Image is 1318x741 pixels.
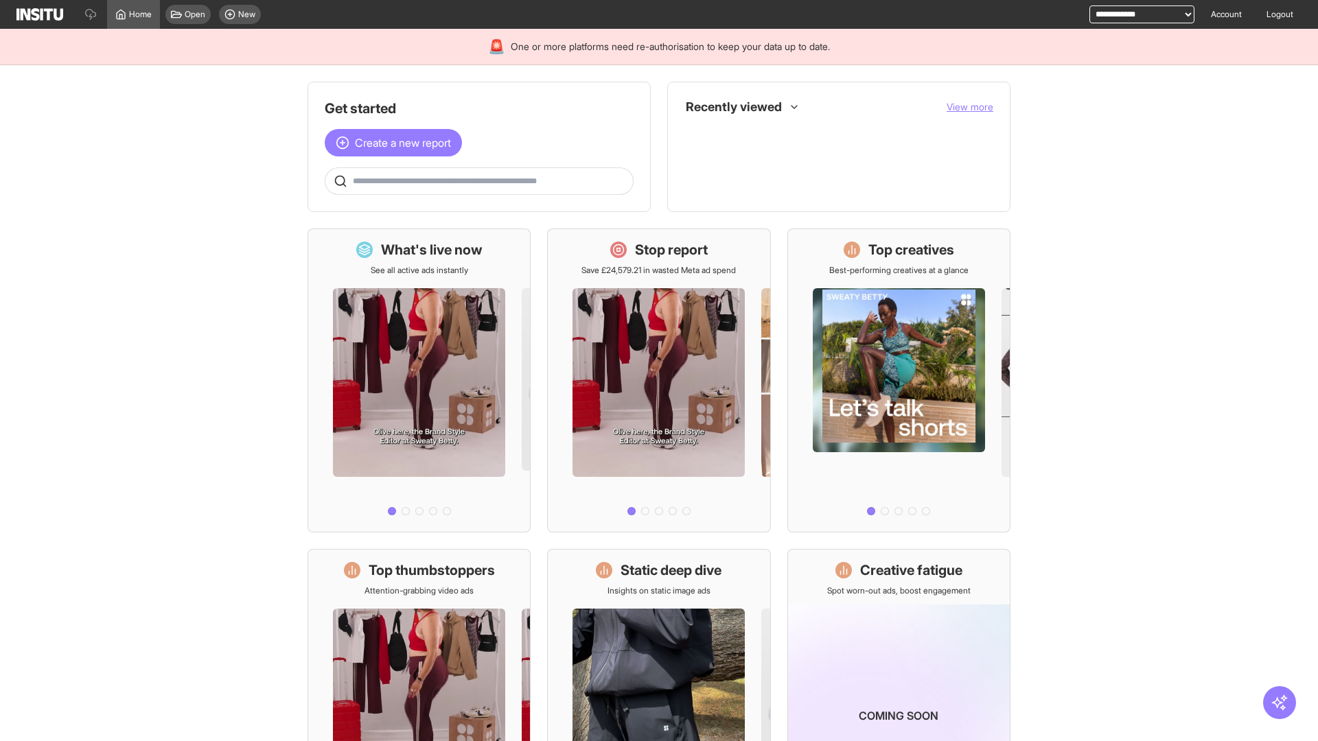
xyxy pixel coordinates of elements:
[488,37,505,56] div: 🚨
[365,585,474,596] p: Attention-grabbing video ads
[635,240,708,259] h1: Stop report
[325,129,462,156] button: Create a new report
[581,265,736,276] p: Save £24,579.21 in wasted Meta ad spend
[325,99,634,118] h1: Get started
[381,240,483,259] h1: What's live now
[621,561,721,580] h1: Static deep dive
[369,561,495,580] h1: Top thumbstoppers
[16,8,63,21] img: Logo
[355,134,451,151] span: Create a new report
[947,100,993,114] button: View more
[511,40,830,54] span: One or more platforms need re-authorisation to keep your data up to date.
[829,265,969,276] p: Best-performing creatives at a glance
[238,9,255,20] span: New
[947,101,993,113] span: View more
[308,228,531,532] a: What's live nowSee all active ads instantly
[787,228,1010,532] a: Top creativesBest-performing creatives at a glance
[868,240,954,259] h1: Top creatives
[129,9,152,20] span: Home
[547,228,770,532] a: Stop reportSave £24,579.21 in wasted Meta ad spend
[608,585,710,596] p: Insights on static image ads
[371,265,468,276] p: See all active ads instantly
[185,9,205,20] span: Open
